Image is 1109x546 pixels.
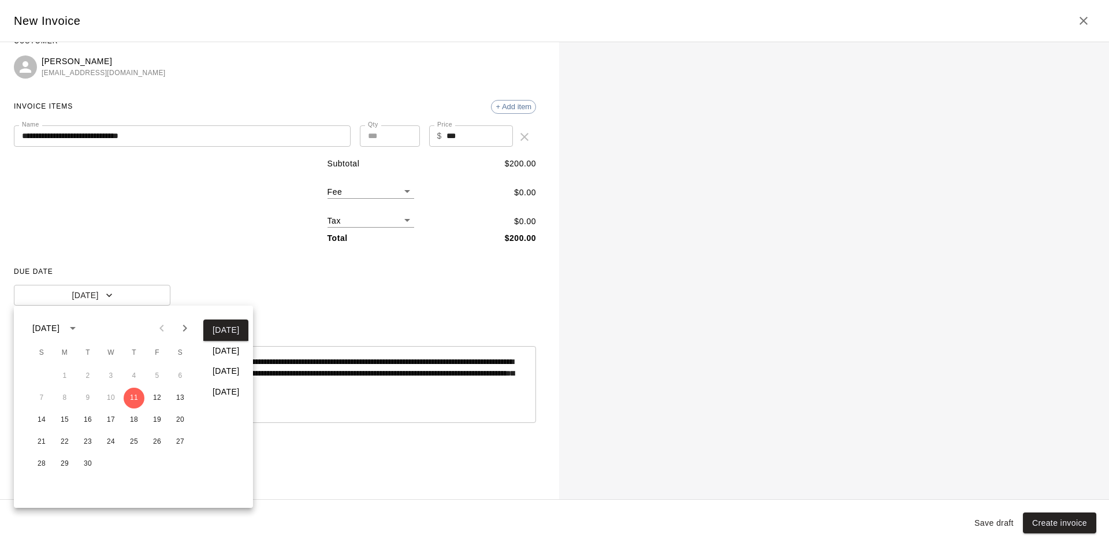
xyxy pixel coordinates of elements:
button: 28 [31,454,52,474]
button: [DATE] [203,381,248,403]
span: Tuesday [77,341,98,365]
button: 22 [54,432,75,452]
button: 29 [54,454,75,474]
button: 27 [170,432,191,452]
button: 11 [124,388,144,408]
span: Wednesday [101,341,121,365]
button: 20 [170,410,191,430]
span: Sunday [31,341,52,365]
button: 13 [170,388,191,408]
span: Monday [54,341,75,365]
button: Next month [173,317,196,340]
button: 12 [147,388,168,408]
div: [DATE] [32,322,59,335]
button: 18 [124,410,144,430]
button: 30 [77,454,98,474]
button: 23 [77,432,98,452]
button: [DATE] [203,361,248,382]
button: 24 [101,432,121,452]
button: 15 [54,410,75,430]
button: 25 [124,432,144,452]
span: Thursday [124,341,144,365]
button: 17 [101,410,121,430]
button: [DATE] [203,340,248,362]
button: 14 [31,410,52,430]
button: 26 [147,432,168,452]
button: calendar view is open, switch to year view [63,318,83,338]
button: 21 [31,432,52,452]
button: 19 [147,410,168,430]
span: Saturday [170,341,191,365]
button: 16 [77,410,98,430]
button: [DATE] [203,320,248,341]
span: Friday [147,341,168,365]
